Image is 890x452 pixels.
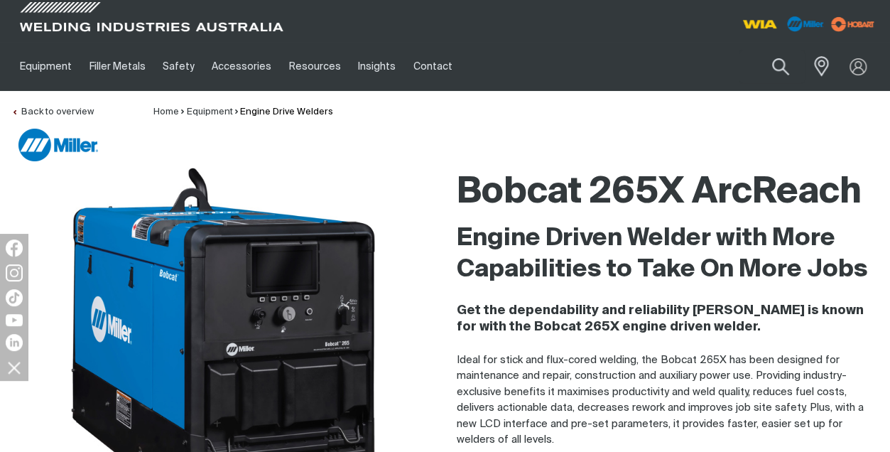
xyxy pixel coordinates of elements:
button: Search products [756,50,805,83]
a: Equipment [187,107,233,117]
h2: Engine Driven Welder with More Capabilities to Take On More Jobs [457,223,879,286]
a: Resources [281,42,349,91]
a: Home [153,107,179,117]
a: Equipment [11,42,80,91]
nav: Main [11,42,662,91]
nav: Breadcrumb [153,105,333,119]
a: Back to overview [11,107,94,117]
img: Facebook [6,240,23,257]
a: Insights [349,42,404,91]
a: Accessories [203,42,280,91]
img: LinkedIn [6,334,23,351]
img: Instagram [6,264,23,281]
a: Safety [154,42,203,91]
img: TikTok [6,289,23,306]
p: Ideal for stick and flux-cored welding, the Bobcat 265X has been designed for maintenance and rep... [457,353,879,448]
a: Contact [404,42,460,91]
img: YouTube [6,314,23,326]
img: miller [827,14,879,35]
input: Product name or item number... [739,50,805,83]
a: Filler Metals [80,42,153,91]
a: Engine Drive Welders [240,107,333,117]
h4: Get the dependability and reliability [PERSON_NAME] is known for with the Bobcat 265X engine driv... [457,303,879,335]
img: hide socials [2,355,26,380]
h1: Bobcat 265X ArcReach [457,170,879,216]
